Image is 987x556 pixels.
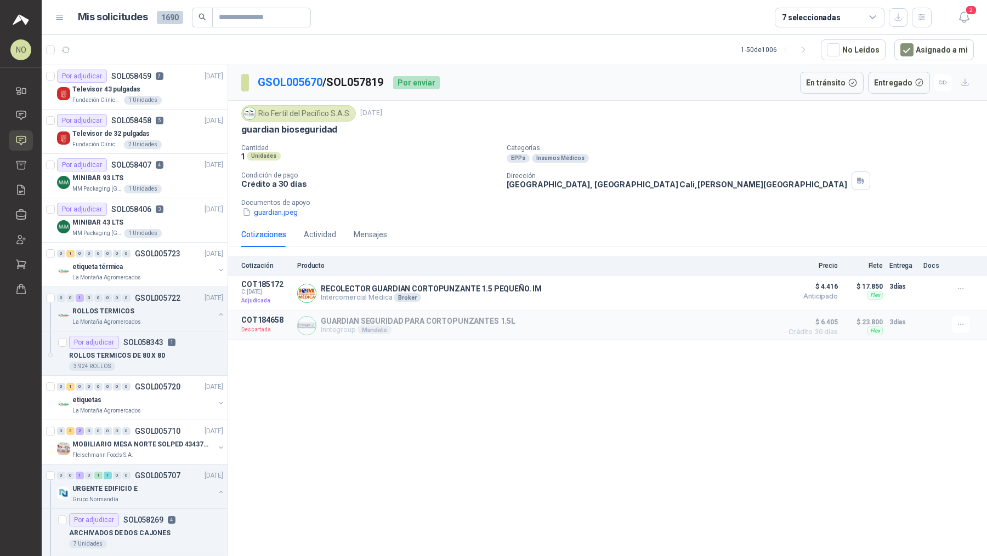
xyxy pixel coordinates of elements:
[111,161,151,169] p: SOL058407
[205,116,223,126] p: [DATE]
[85,427,93,435] div: 0
[122,250,131,257] div: 0
[783,262,838,270] p: Precio
[57,294,65,302] div: 0
[241,207,299,218] button: guardian.jpeg
[72,395,101,405] p: etiquetas
[156,161,163,169] p: 4
[72,84,140,95] p: Televisor 43 pulgadas
[42,331,228,376] a: Por adjudicarSOL0583431ROLLOS TERMICOS DE 80 X 803.924 ROLLOS
[72,451,133,460] p: Fleischmann Foods S.A.
[507,154,530,163] div: EPPs
[76,427,84,435] div: 2
[889,280,917,293] p: 3 días
[507,180,847,189] p: [GEOGRAPHIC_DATA], [GEOGRAPHIC_DATA] Cali , [PERSON_NAME][GEOGRAPHIC_DATA]
[57,469,225,504] a: 0 0 1 0 1 1 0 0 GSOL005707[DATE] Company LogoURGENTE EDIFICIO EGrupo Normandía
[69,528,171,538] p: ARCHIVADOS DE DOS CAJONES
[507,144,983,152] p: Categorías
[394,293,421,302] div: Broker
[205,71,223,82] p: [DATE]
[72,129,150,139] p: Televisor de 32 pulgadas
[258,76,322,89] a: GSOL005670
[113,250,121,257] div: 0
[867,291,883,300] div: Flex
[783,329,838,335] span: Crédito 30 días
[104,383,112,391] div: 0
[122,427,131,435] div: 0
[111,72,151,80] p: SOL058459
[42,509,228,553] a: Por adjudicarSOL0582694ARCHIVADOS DE DOS CAJONES7 Unidades
[358,325,392,334] div: Mandato
[111,117,151,124] p: SOL058458
[66,472,75,479] div: 0
[241,199,983,207] p: Documentos de apoyo
[321,284,542,293] p: RECOLECTOR GUARDIAN CORTOPUNZANTE 1.5 PEQUEÑO. IM
[241,316,291,324] p: COT184658
[94,250,103,257] div: 0
[69,513,119,526] div: Por adjudicar
[104,294,112,302] div: 0
[156,72,163,80] p: 7
[66,250,75,257] div: 1
[205,382,223,392] p: [DATE]
[868,72,931,94] button: Entregado
[844,316,883,329] p: $ 23.800
[321,293,542,302] p: Intercomercial Médica
[69,540,107,548] div: 7 Unidades
[72,140,122,149] p: Fundación Clínica Shaio
[124,185,162,193] div: 1 Unidades
[57,291,225,326] a: 0 0 1 0 0 0 0 0 GSOL005722[DATE] Company LogoROLLOS TERMICOSLa Montaña Agromercados
[241,324,291,335] p: Descartada
[783,280,838,293] span: $ 4.416
[894,39,974,60] button: Asignado a mi
[72,439,209,450] p: MOBILIARIO MESA NORTE SOLPED 4343782
[113,472,121,479] div: 0
[76,250,84,257] div: 0
[42,110,228,154] a: Por adjudicarSOL0584585[DATE] Company LogoTelevisor de 32 pulgadasFundación Clínica Shaio2 Unidades
[321,317,515,325] p: GUARDIAN SEGURIDAD PARA CORTOPUNZANTES 1.5L
[72,495,118,504] p: Grupo Normandía
[85,294,93,302] div: 0
[72,229,122,238] p: MM Packaging [GEOGRAPHIC_DATA]
[94,294,103,302] div: 0
[135,250,180,257] p: GSOL005723
[111,205,151,213] p: SOL058406
[124,140,162,149] div: 2 Unidades
[205,426,223,437] p: [DATE]
[844,262,883,270] p: Flete
[168,516,175,524] p: 4
[42,154,228,198] a: Por adjudicarSOL0584074[DATE] Company LogoMINIBAR 93 LTSMM Packaging [GEOGRAPHIC_DATA]1 Unidades
[241,124,337,135] p: guardian bioseguridad
[241,289,291,295] span: C: [DATE]
[298,317,316,335] img: Company Logo
[57,486,70,500] img: Company Logo
[57,380,225,415] a: 0 1 0 0 0 0 0 0 GSOL005720[DATE] Company LogoetiquetasLa Montaña Agromercados
[57,131,70,145] img: Company Logo
[72,318,141,326] p: La Montaña Agromercados
[42,65,228,110] a: Por adjudicarSOL0584597[DATE] Company LogoTelevisor 43 pulgadasFundación Clínica Shaio1 Unidades
[85,472,93,479] div: 0
[889,262,917,270] p: Entrega
[57,176,70,189] img: Company Logo
[205,293,223,303] p: [DATE]
[889,316,917,329] p: 3 días
[66,383,75,391] div: 1
[205,249,223,259] p: [DATE]
[42,198,228,243] a: Por adjudicarSOL0584063[DATE] Company LogoMINIBAR 43 LTSMM Packaging [GEOGRAPHIC_DATA]1 Unidades
[72,273,141,282] p: La Montaña Agromercados
[57,220,70,233] img: Company Logo
[57,114,107,127] div: Por adjudicar
[57,70,107,83] div: Por adjudicar
[72,484,138,494] p: URGENTE EDIFICIO E
[156,205,163,213] p: 3
[241,280,291,289] p: COT185172
[205,471,223,481] p: [DATE]
[393,76,440,89] div: Por enviar
[76,472,84,479] div: 1
[72,306,134,317] p: ROLLOS TERMICOS
[57,425,225,460] a: 0 3 2 0 0 0 0 0 GSOL005710[DATE] Company LogoMOBILIARIO MESA NORTE SOLPED 4343782Fleischmann Food...
[298,284,316,302] img: Company Logo
[57,203,107,216] div: Por adjudicar
[122,294,131,302] div: 0
[241,144,498,152] p: Cantidad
